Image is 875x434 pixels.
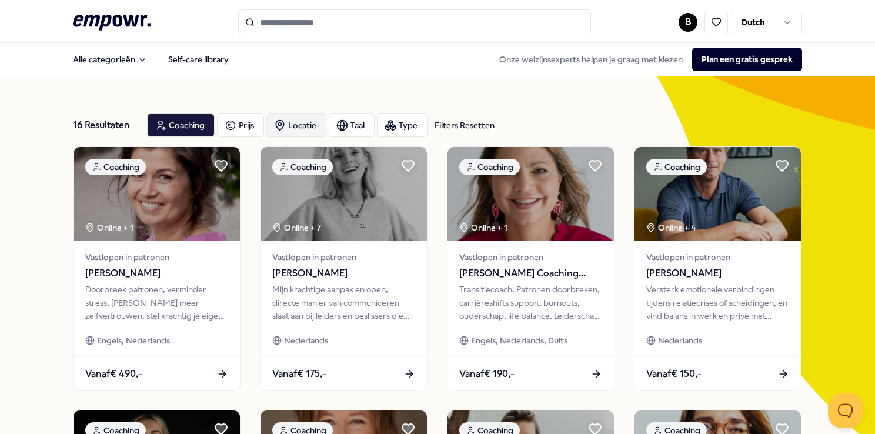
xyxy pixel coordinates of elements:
button: Coaching [147,113,215,137]
div: Filters Resetten [435,119,495,132]
span: Vanaf € 190,- [459,366,515,382]
button: Prijs [217,113,264,137]
div: Coaching [85,159,146,175]
button: Type [377,113,428,137]
span: Engels, Nederlands [97,334,170,347]
div: Onze welzijnsexperts helpen je graag met kiezen [490,48,802,71]
div: Versterk emotionele verbindingen tijdens relatiecrises of scheidingen, en vind balans in werk en ... [646,283,789,322]
div: Coaching [646,159,707,175]
span: Vanaf € 150,- [646,366,702,382]
div: Mijn krachtige aanpak en open, directe manier van communiceren slaat aan bij leiders en beslisser... [272,283,415,322]
div: Online + 1 [459,221,507,234]
div: Coaching [459,159,520,175]
div: Coaching [272,159,333,175]
button: Locatie [266,113,326,137]
div: Transitiecoach. Patronen doorbreken, carrièreshifts support, burnouts, ouderschap, life balance. ... [459,283,602,322]
div: Doorbreek patronen, verminder stress, [PERSON_NAME] meer zelfvertrouwen, stel krachtig je eigen g... [85,283,228,322]
span: [PERSON_NAME] [646,266,789,281]
a: Self-care library [159,48,238,71]
span: Vastlopen in patronen [646,251,789,263]
div: Online + 1 [85,221,133,234]
span: Vanaf € 490,- [85,366,142,382]
button: B [679,13,697,32]
button: Alle categorieën [64,48,156,71]
button: Plan een gratis gesprek [692,48,802,71]
span: [PERSON_NAME] [272,266,415,281]
a: package imageCoachingOnline + 1Vastlopen in patronen[PERSON_NAME] Coaching Facilitation TeamsTran... [447,146,614,391]
img: package image [447,147,614,241]
span: [PERSON_NAME] [85,266,228,281]
button: Taal [329,113,375,137]
span: Nederlands [658,334,702,347]
span: [PERSON_NAME] Coaching Facilitation Teams [459,266,602,281]
span: Vastlopen in patronen [85,251,228,263]
span: Engels, Nederlands, Duits [471,334,567,347]
a: package imageCoachingOnline + 1Vastlopen in patronen[PERSON_NAME]Doorbreek patronen, verminder st... [73,146,241,391]
span: Vanaf € 175,- [272,366,326,382]
img: package image [261,147,427,241]
input: Search for products, categories or subcategories [238,9,591,35]
iframe: Help Scout Beacon - Open [828,393,863,428]
div: Online + 7 [272,221,321,234]
div: Online + 4 [646,221,696,234]
span: Vastlopen in patronen [272,251,415,263]
nav: Main [64,48,238,71]
span: Vastlopen in patronen [459,251,602,263]
span: Nederlands [284,334,328,347]
img: package image [74,147,240,241]
div: 16 Resultaten [73,113,138,137]
img: package image [634,147,801,241]
a: package imageCoachingOnline + 4Vastlopen in patronen[PERSON_NAME]Versterk emotionele verbindingen... [634,146,801,391]
a: package imageCoachingOnline + 7Vastlopen in patronen[PERSON_NAME]Mijn krachtige aanpak en open, d... [260,146,428,391]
